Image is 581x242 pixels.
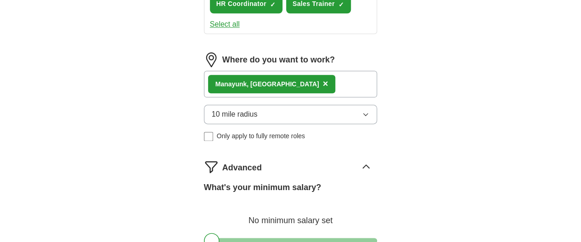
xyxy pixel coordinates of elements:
[212,109,258,120] span: 10 mile radius
[210,19,240,30] button: Select all
[204,159,219,174] img: filter
[204,105,378,124] button: 10 mile radius
[204,181,321,194] label: What's your minimum salary?
[204,205,378,227] div: No minimum salary set
[217,131,305,141] span: Only apply to fully remote roles
[204,132,213,141] input: Only apply to fully remote roles
[204,52,219,67] img: location.png
[323,77,328,91] button: ×
[270,1,276,8] span: ✓
[215,80,247,88] strong: Manayunk
[222,54,335,66] label: Where do you want to work?
[222,162,262,174] span: Advanced
[338,1,344,8] span: ✓
[323,79,328,89] span: ×
[215,79,319,89] div: , [GEOGRAPHIC_DATA]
